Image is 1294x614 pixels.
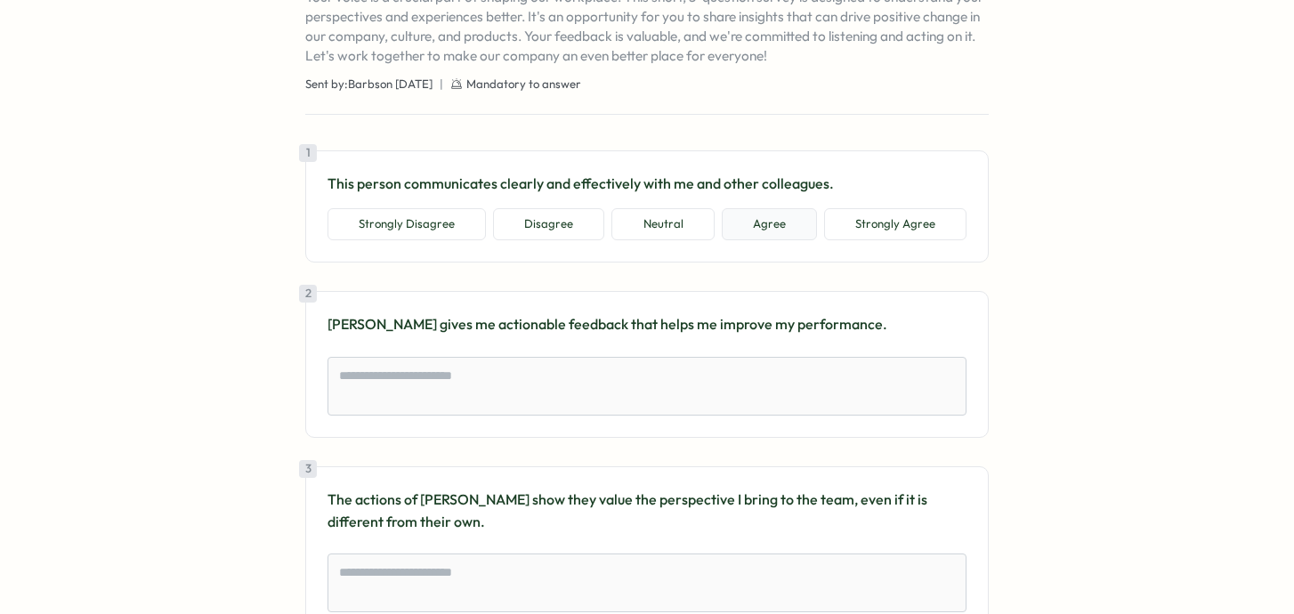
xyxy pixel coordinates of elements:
[328,489,966,533] p: The actions of [PERSON_NAME] show they value the perspective I bring to the team, even if it is d...
[299,144,317,162] div: 1
[328,208,486,240] button: Strongly Disagree
[824,208,966,240] button: Strongly Agree
[493,208,604,240] button: Disagree
[328,173,966,195] p: This person communicates clearly and effectively with me and other colleagues.
[299,285,317,303] div: 2
[440,77,443,93] span: |
[466,77,581,93] span: Mandatory to answer
[328,313,966,335] p: [PERSON_NAME] gives me actionable feedback that helps me improve my performance.
[722,208,817,240] button: Agree
[611,208,714,240] button: Neutral
[299,460,317,478] div: 3
[305,77,433,93] span: Sent by: Barbs on [DATE]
